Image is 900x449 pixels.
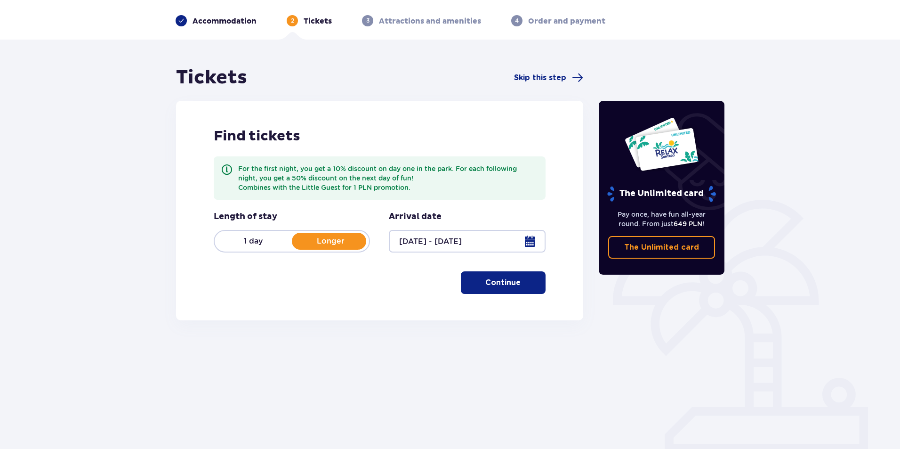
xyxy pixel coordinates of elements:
div: 2Tickets [287,15,332,26]
button: Continue [461,271,546,294]
p: Order and payment [528,16,605,26]
p: The Unlimited card [606,186,717,202]
p: Combines with the Little Guest for 1 PLN promotion. [238,183,538,192]
p: Length of stay [214,211,277,222]
a: The Unlimited card [608,236,715,259]
p: Continue [485,278,521,288]
p: Attractions and amenities [379,16,481,26]
p: Tickets [304,16,332,26]
p: Longer [292,236,369,246]
a: Skip this step [514,72,583,83]
img: Two entry cards to Suntago with the word 'UNLIMITED RELAX', featuring a white background with tro... [624,117,699,171]
p: Accommodation [193,16,257,26]
div: Accommodation [176,15,257,26]
h2: Find tickets [214,127,546,145]
span: Skip this step [514,73,566,83]
p: 4 [515,16,519,25]
div: 4Order and payment [511,15,605,26]
p: The Unlimited card [624,242,699,253]
p: 2 [291,16,294,25]
span: 649 PLN [674,220,702,228]
p: 1 day [215,236,292,246]
h1: Tickets [176,66,247,90]
p: Arrival date [389,211,442,222]
div: 3Attractions and amenities [362,15,481,26]
p: Pay once, have fun all-year round. From just ! [608,210,715,229]
div: For the first night, you get a 10% discount on day one in the park. For each following night, you... [238,164,538,192]
p: 3 [366,16,370,25]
